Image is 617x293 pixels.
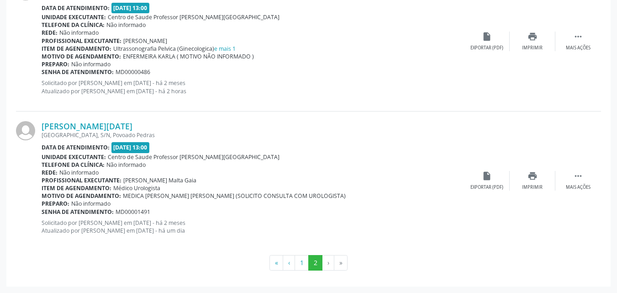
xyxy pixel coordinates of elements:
[116,208,150,216] span: MD00001491
[108,153,279,161] span: Centro de Saude Professor [PERSON_NAME][GEOGRAPHIC_DATA]
[522,45,543,51] div: Imprimir
[123,53,254,60] span: ENFERMEIRA KARLA ( MOTIVO NÃO INFORMADO )
[522,184,543,191] div: Imprimir
[482,32,492,42] i: insert_drive_file
[111,142,150,153] span: [DATE] 13:00
[42,192,121,200] b: Motivo de agendamento:
[470,184,503,191] div: Exportar (PDF)
[42,153,106,161] b: Unidade executante:
[527,32,538,42] i: print
[42,169,58,176] b: Rede:
[42,176,121,184] b: Profissional executante:
[527,171,538,181] i: print
[295,255,309,271] button: Go to page 1
[566,184,591,191] div: Mais ações
[106,21,146,29] span: Não informado
[470,45,503,51] div: Exportar (PDF)
[42,131,464,139] div: [GEOGRAPHIC_DATA], S/N, Povoado Pedras
[108,13,279,21] span: Centro de Saude Professor [PERSON_NAME][GEOGRAPHIC_DATA]
[111,3,150,13] span: [DATE] 13:00
[42,79,464,95] p: Solicitado por [PERSON_NAME] em [DATE] - há 2 meses Atualizado por [PERSON_NAME] em [DATE] - há 2...
[42,45,111,53] b: Item de agendamento:
[71,60,111,68] span: Não informado
[42,121,132,131] a: [PERSON_NAME][DATE]
[573,171,583,181] i: 
[42,13,106,21] b: Unidade executante:
[113,45,236,53] span: Ultrassonografia Pelvica (Ginecologica)
[59,169,99,176] span: Não informado
[123,176,196,184] span: [PERSON_NAME] Malta Gaia
[573,32,583,42] i: 
[42,37,121,45] b: Profissional executante:
[42,208,114,216] b: Senha de atendimento:
[42,219,464,234] p: Solicitado por [PERSON_NAME] em [DATE] - há 2 meses Atualizado por [PERSON_NAME] em [DATE] - há u...
[482,171,492,181] i: insert_drive_file
[16,255,601,271] ul: Pagination
[42,200,69,208] b: Preparo:
[42,184,111,192] b: Item de agendamento:
[123,37,167,45] span: [PERSON_NAME]
[59,29,99,37] span: Não informado
[42,144,110,151] b: Data de atendimento:
[71,200,111,208] span: Não informado
[42,21,105,29] b: Telefone da clínica:
[283,255,295,271] button: Go to previous page
[42,161,105,169] b: Telefone da clínica:
[269,255,283,271] button: Go to first page
[42,4,110,12] b: Data de atendimento:
[308,255,322,271] button: Go to page 2
[106,161,146,169] span: Não informado
[42,53,121,60] b: Motivo de agendamento:
[42,68,114,76] b: Senha de atendimento:
[16,121,35,140] img: img
[214,45,236,53] a: e mais 1
[116,68,150,76] span: MD00000486
[42,60,69,68] b: Preparo:
[566,45,591,51] div: Mais ações
[113,184,160,192] span: Médico Urologista
[123,192,346,200] span: MEDICA [PERSON_NAME] [PERSON_NAME] (SOLICITO CONSULTA COM UROLOGISTA)
[42,29,58,37] b: Rede:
